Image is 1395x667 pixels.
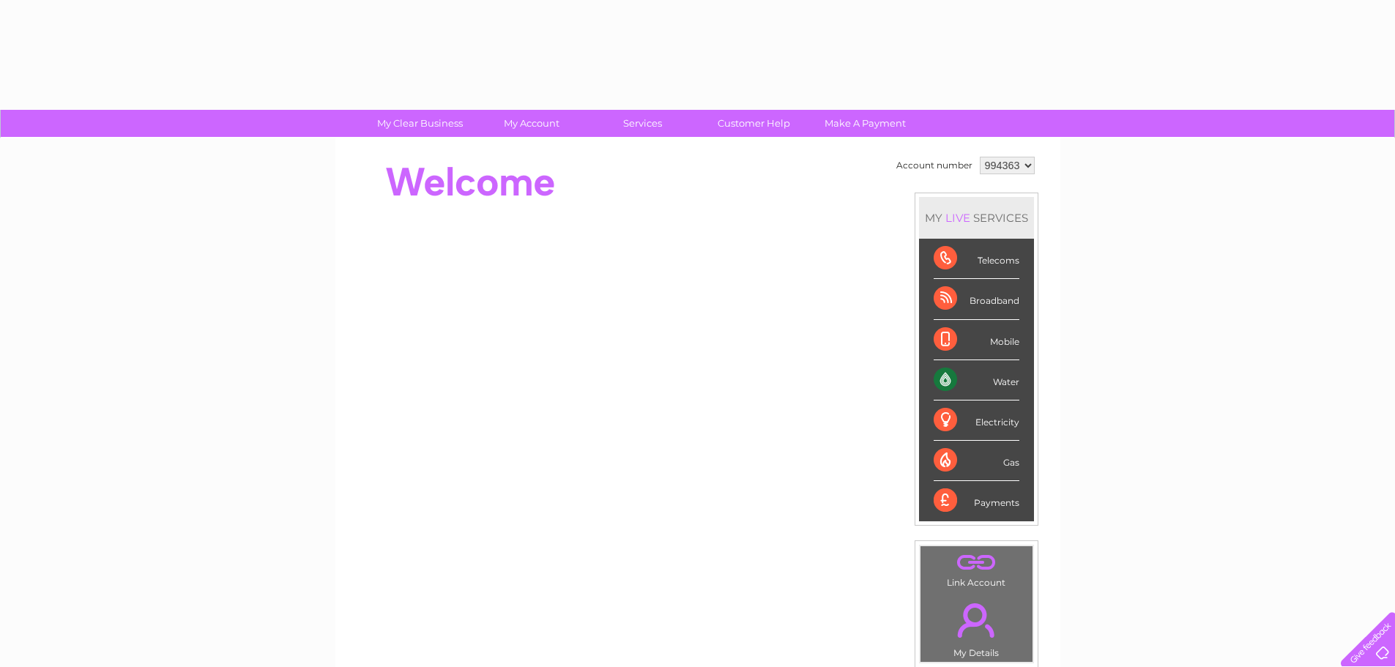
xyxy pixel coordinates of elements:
[582,110,703,137] a: Services
[934,481,1019,521] div: Payments
[805,110,926,137] a: Make A Payment
[924,595,1029,646] a: .
[920,591,1033,663] td: My Details
[934,320,1019,360] div: Mobile
[893,153,976,178] td: Account number
[924,550,1029,575] a: .
[934,360,1019,400] div: Water
[471,110,592,137] a: My Account
[942,211,973,225] div: LIVE
[919,197,1034,239] div: MY SERVICES
[934,400,1019,441] div: Electricity
[920,545,1033,592] td: Link Account
[934,279,1019,319] div: Broadband
[693,110,814,137] a: Customer Help
[360,110,480,137] a: My Clear Business
[934,239,1019,279] div: Telecoms
[934,441,1019,481] div: Gas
